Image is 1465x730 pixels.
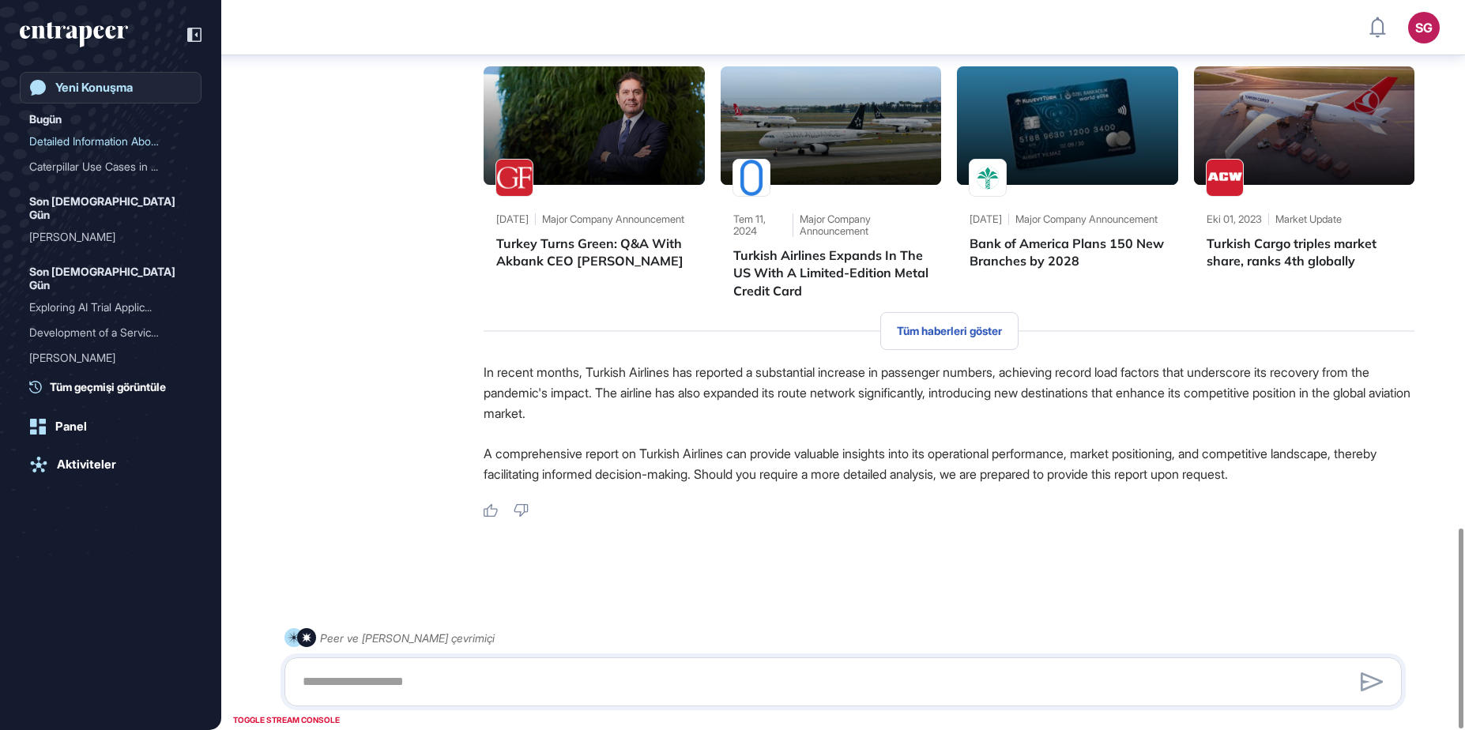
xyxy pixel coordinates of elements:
a: Panel [20,411,201,442]
div: [DATE] [496,213,529,225]
div: Bugün [29,110,62,129]
div: Detailed Information Abou... [29,129,179,154]
a: Yeni Konuşma [20,72,201,103]
a: Aktiviteler [20,449,201,480]
div: Turkish Airlines Expands In The US With A Limited-Edition Metal Credit Card [733,246,929,299]
p: In recent months, Turkish Airlines has reported a substantial increase in passenger numbers, achi... [484,362,1414,423]
div: Tem 11, 2024 [733,213,786,237]
img: favicons [496,160,533,196]
p: A comprehensive report on Turkish Airlines can provide valuable insights into its operational per... [484,443,1414,484]
img: favicons [1207,160,1243,196]
div: Caterpillar Use Cases in Various Industries [29,154,192,179]
div: Yeni Konuşma [55,81,133,95]
div: Caterpillar Use Cases in ... [29,154,179,179]
div: Panel [55,420,87,434]
a: Tüm geçmişi görüntüle [29,378,201,395]
div: Turkish Cargo triples market share, ranks 4th globally [1207,235,1403,270]
span: Tüm haberleri göster [897,325,1002,337]
div: Development of a Service ... [29,320,179,345]
div: Peer ve [PERSON_NAME] çevrimiçi [320,628,495,648]
div: Major Company Announcement [542,213,684,225]
div: [PERSON_NAME] [29,224,179,250]
div: Bank of America Plans 150 New Branches by 2028 [970,235,1166,270]
div: Market Update [1275,213,1342,225]
div: entrapeer-logo [20,22,128,47]
button: SG [1408,12,1440,43]
div: Son [DEMOGRAPHIC_DATA] Gün [29,262,192,295]
img: favicons [733,160,770,196]
div: Major Company Announcement [1015,213,1158,225]
div: Turkey Turns Green: Q&A With Akbank CEO [PERSON_NAME] [496,235,692,270]
div: Eki 01, 2023 [1207,213,1262,225]
div: Aktiviteler [57,457,116,472]
div: Major Company Announcement [800,213,928,237]
div: Reese [29,345,192,371]
div: Development of a Service Level Management Model for Consulting [29,320,192,345]
div: Reese [29,224,192,250]
div: Son [DEMOGRAPHIC_DATA] Gün [29,192,192,224]
span: Tüm geçmişi görüntüle [50,378,166,395]
div: [DATE] [970,213,1002,225]
img: favicons [970,160,1006,196]
div: Exploring AI Trial Applications and Innovations [29,295,192,320]
div: [PERSON_NAME] [29,345,179,371]
div: Exploring AI Trial Applic... [29,295,179,320]
div: Detailed Information About Turkish Airlines [29,129,192,154]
